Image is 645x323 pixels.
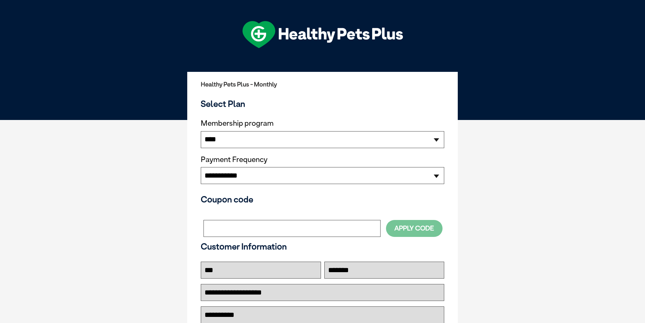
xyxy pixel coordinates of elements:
h3: Coupon code [201,194,444,204]
label: Membership program [201,119,444,128]
h3: Select Plan [201,99,444,109]
img: hpp-logo-landscape-green-white.png [242,21,403,48]
h2: Healthy Pets Plus - Monthly [201,81,444,88]
button: Apply Code [386,220,443,237]
h3: Customer Information [201,241,444,251]
label: Payment Frequency [201,155,267,164]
